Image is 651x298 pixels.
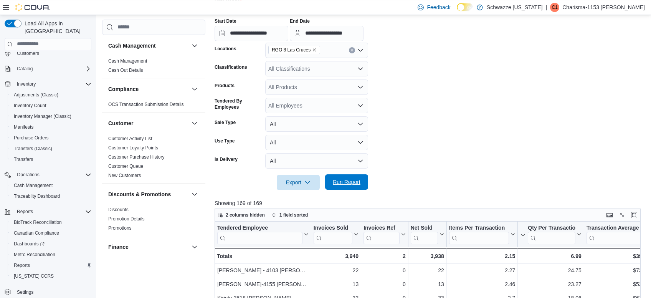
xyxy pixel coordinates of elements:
[14,79,39,89] button: Inventory
[102,257,205,279] div: Finance
[520,252,581,261] div: 6.99
[108,85,188,93] button: Compliance
[11,90,61,99] a: Adjustments (Classic)
[587,224,643,232] div: Transaction Average
[587,280,649,289] div: $53.88
[14,156,33,162] span: Transfers
[2,206,94,217] button: Reports
[11,228,91,238] span: Canadian Compliance
[190,242,199,251] button: Finance
[11,155,36,164] a: Transfers
[520,224,581,244] button: Qty Per Transaction
[215,18,236,24] label: Start Date
[102,134,205,183] div: Customer
[357,103,364,109] button: Open list of options
[108,119,188,127] button: Customer
[314,224,352,232] div: Invoices Sold
[411,280,444,289] div: 13
[215,210,268,220] button: 2 columns hidden
[11,144,91,153] span: Transfers (Classic)
[314,224,359,244] button: Invoices Sold
[587,252,649,261] div: $39.20
[11,272,91,281] span: Washington CCRS
[487,3,543,12] p: Schwazze [US_STATE]
[11,101,91,110] span: Inventory Count
[587,266,649,275] div: $73.11
[108,41,156,49] h3: Cash Management
[217,224,302,232] div: Tendered Employee
[11,239,48,248] a: Dashboards
[14,241,45,247] span: Dashboards
[108,136,152,141] a: Customer Activity List
[2,79,94,89] button: Inventory
[108,163,143,169] a: Customer Queue
[108,58,147,63] a: Cash Management
[449,280,516,289] div: 2.46
[215,83,235,89] label: Products
[552,3,558,12] span: C1
[605,210,614,220] button: Keyboard shortcuts
[215,138,235,144] label: Use Type
[17,289,33,295] span: Settings
[290,26,364,41] input: Press the down key to open a popover containing a calendar.
[314,224,352,244] div: Invoices Sold
[108,58,147,64] span: Cash Management
[8,111,94,122] button: Inventory Manager (Classic)
[11,181,56,190] a: Cash Management
[17,172,40,178] span: Operations
[8,217,94,228] button: BioTrack Reconciliation
[314,280,359,289] div: 13
[14,207,36,216] button: Reports
[14,230,59,236] span: Canadian Compliance
[587,224,649,244] button: Transaction Average
[215,46,236,52] label: Locations
[11,228,62,238] a: Canadian Compliance
[325,174,368,190] button: Run Report
[215,199,645,207] p: Showing 169 of 169
[15,3,50,11] img: Cova
[11,101,50,110] a: Inventory Count
[14,288,36,297] a: Settings
[108,206,129,212] span: Discounts
[14,146,52,152] span: Transfers (Classic)
[2,48,94,59] button: Customers
[11,181,91,190] span: Cash Management
[8,238,94,249] a: Dashboards
[290,18,310,24] label: End Date
[102,99,205,112] div: Compliance
[411,224,438,232] div: Net Sold
[411,224,444,244] button: Net Sold
[11,261,91,270] span: Reports
[14,273,54,279] span: [US_STATE] CCRS
[108,243,129,250] h3: Finance
[108,101,184,107] a: OCS Transaction Submission Details
[357,66,364,72] button: Open list of options
[190,84,199,93] button: Compliance
[8,132,94,143] button: Purchase Orders
[108,144,158,151] span: Customer Loyalty Points
[587,224,643,244] div: Transaction Average
[215,64,247,70] label: Classifications
[215,119,236,126] label: Sale Type
[333,178,360,186] span: Run Report
[314,252,359,261] div: 3,940
[364,266,406,275] div: 0
[8,89,94,100] button: Adjustments (Classic)
[457,3,473,11] input: Dark Mode
[14,287,91,296] span: Settings
[11,123,36,132] a: Manifests
[14,219,62,225] span: BioTrack Reconciliation
[14,64,36,73] button: Catalog
[520,266,581,275] div: 24.75
[8,100,94,111] button: Inventory Count
[411,266,444,275] div: 22
[265,116,368,132] button: All
[279,212,308,218] span: 1 field sorted
[449,224,509,244] div: Items Per Transaction
[108,190,188,198] button: Discounts & Promotions
[8,228,94,238] button: Canadian Compliance
[14,170,91,179] span: Operations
